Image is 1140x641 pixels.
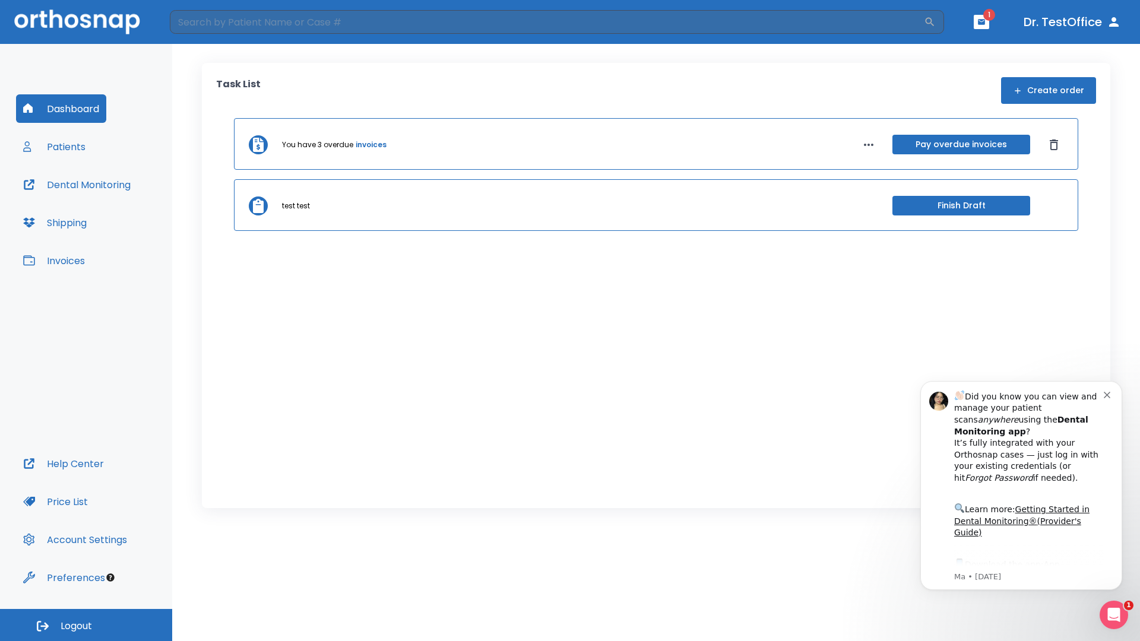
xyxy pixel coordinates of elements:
[902,366,1140,635] iframe: Intercom notifications message
[1124,601,1133,610] span: 1
[892,135,1030,154] button: Pay overdue invoices
[892,196,1030,215] button: Finish Draft
[16,449,111,478] button: Help Center
[16,208,94,237] button: Shipping
[216,77,261,104] p: Task List
[1044,135,1063,154] button: Dismiss
[1001,77,1096,104] button: Create order
[16,170,138,199] button: Dental Monitoring
[282,201,310,211] p: test test
[16,525,134,554] button: Account Settings
[983,9,995,21] span: 1
[16,563,112,592] button: Preferences
[16,132,93,161] button: Patients
[170,10,924,34] input: Search by Patient Name or Case #
[1019,11,1126,33] button: Dr. TestOffice
[105,572,116,583] div: Tooltip anchor
[282,139,353,150] p: You have 3 overdue
[16,94,106,123] button: Dashboard
[1100,601,1128,629] iframe: Intercom live chat
[16,246,92,275] button: Invoices
[61,620,92,633] span: Logout
[356,139,387,150] a: invoices
[16,487,95,516] button: Price List
[14,9,140,34] img: Orthosnap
